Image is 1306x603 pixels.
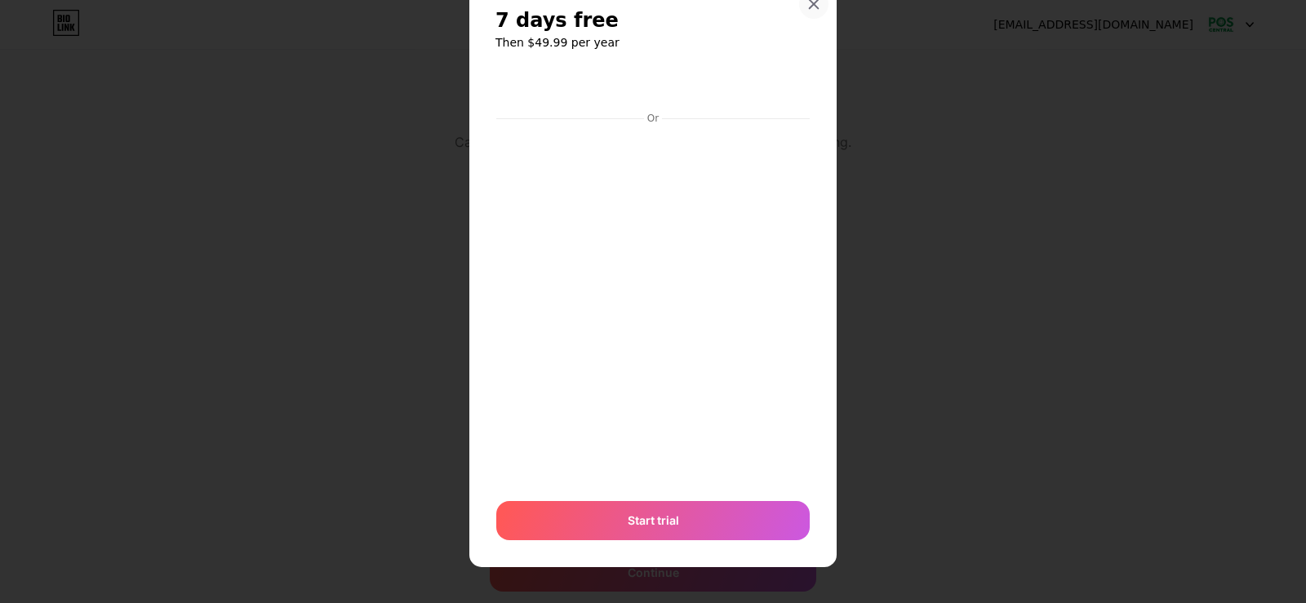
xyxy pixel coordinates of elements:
iframe: Secure payment button frame [496,68,810,107]
span: Start trial [628,512,679,529]
h6: Then $49.99 per year [495,34,811,51]
span: 7 days free [495,7,619,33]
div: Or [644,112,662,125]
iframe: Secure payment input frame [493,126,813,485]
